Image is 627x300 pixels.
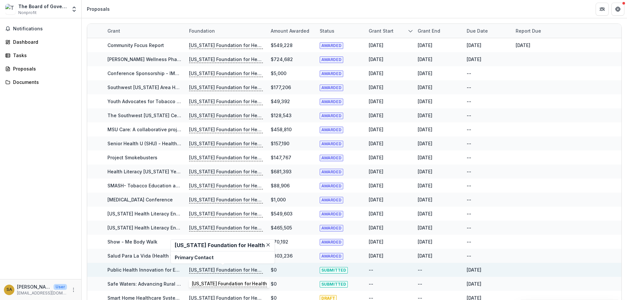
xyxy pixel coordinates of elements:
div: The Board of Governors of [US_STATE][GEOGRAPHIC_DATA] [18,3,67,10]
div: Tasks [13,52,73,59]
div: $177,206 [271,84,291,91]
div: [DATE] [369,210,383,217]
div: -- [418,280,422,287]
div: -- [467,182,471,189]
span: AWARDED [320,127,343,133]
span: AWARDED [320,169,343,175]
div: $0 [271,280,277,287]
p: [US_STATE] Foundation for Health [189,168,263,175]
div: [DATE] [418,126,432,133]
div: [DATE] [467,266,481,273]
div: Foundation [185,27,219,34]
div: -- [467,84,471,91]
div: [DATE] [418,238,432,245]
div: $128,543 [271,112,292,119]
div: [DATE] [418,56,432,63]
div: $549,228 [271,42,293,49]
div: -- [467,112,471,119]
span: AWARDED [320,141,343,147]
div: [DATE] [369,112,383,119]
a: Senior Health U (SHU) - Health Literacy for Seniors [107,141,223,146]
span: AWARDED [320,225,343,231]
a: [US_STATE] Health Literacy Enhancement Resource Center SWMO AHEC [107,211,271,216]
div: Grant end [414,24,463,38]
div: Foundation [185,24,267,38]
div: Grant end [414,27,444,34]
div: -- [467,238,471,245]
button: Notifications [3,24,79,34]
div: Dashboard [13,39,73,45]
div: $157,190 [271,140,289,147]
p: [US_STATE] Foundation for Health [189,56,263,63]
a: SMASH- Tobacco Education and Advocacy Program [107,183,225,188]
div: Grant start [365,24,414,38]
div: Report Due [512,24,561,38]
div: [DATE] [418,140,432,147]
p: [US_STATE] Foundation for Health [189,112,263,119]
p: [US_STATE] Foundation for Health [189,266,263,274]
span: AWARDED [320,239,343,245]
div: [DATE] [418,42,432,49]
div: [DATE] [369,154,383,161]
div: [DATE] [418,210,432,217]
div: -- [467,140,471,147]
div: [DATE] [467,42,481,49]
button: Get Help [611,3,624,16]
div: $303,236 [271,252,293,259]
span: SUBMITTED [320,267,348,274]
div: -- [418,266,422,273]
button: Open entity switcher [70,3,79,16]
a: Safe Waters: Advancing Rural Health Equity through Water Safety Access [107,281,275,287]
div: [DATE] [467,280,481,287]
span: Notifications [13,26,76,32]
div: $5,000 [271,70,286,77]
div: [DATE] [418,84,432,91]
span: Nonprofit [18,10,37,16]
div: -- [467,210,471,217]
div: $458,810 [271,126,292,133]
div: -- [467,252,471,259]
div: $0 [271,266,277,273]
div: Documents [13,79,73,86]
a: [DATE] [516,42,530,48]
div: [DATE] [369,140,383,147]
div: -- [369,266,373,273]
a: Proposals [3,63,79,74]
p: [US_STATE] Foundation for Health [189,126,263,133]
span: AWARDED [320,42,343,49]
div: Amount awarded [267,24,316,38]
div: [DATE] [418,168,432,175]
p: [US_STATE] Foundation for Health [189,42,263,49]
div: Due Date [463,27,492,34]
div: -- [369,280,373,287]
a: Salud Para La Vida (Health for Life) [107,253,188,259]
div: [DATE] [369,252,383,259]
h2: [US_STATE] Foundation for Health [175,242,271,248]
p: [US_STATE] Foundation for Health [189,98,263,105]
p: User [54,284,67,290]
div: $549,603 [271,210,293,217]
div: [DATE] [369,70,383,77]
span: AWARDED [320,155,343,161]
div: Status [316,24,365,38]
a: Southwest [US_STATE] Area Health Education Center - [GEOGRAPHIC_DATA] Expansion [107,85,304,90]
nav: breadcrumb [84,4,112,14]
a: Youth Advocates for Tobacco Free School Policy [107,99,219,104]
div: [DATE] [418,70,432,77]
span: AWARDED [320,99,343,105]
a: [MEDICAL_DATA] Conference [107,197,173,202]
div: $147,767 [271,154,291,161]
span: AWARDED [320,56,343,63]
a: Tasks [3,50,79,61]
div: Proposals [87,6,110,12]
div: Status [316,27,338,34]
div: [DATE] [369,196,383,203]
a: MSU Care: A collaborative project to increase FNP enrollment and health care access to vulnerable... [107,127,364,132]
p: [EMAIL_ADDRESS][DOMAIN_NAME] [17,290,67,296]
div: [DATE] [418,196,432,203]
a: [US_STATE] Health Literacy Enhancement Center [107,225,218,230]
div: [DATE] [369,182,383,189]
span: AWARDED [320,183,343,189]
div: Grant start [365,27,397,34]
a: Conference Sponsorship - IMPACT Summit: College Student Mental Health Conference [107,71,306,76]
